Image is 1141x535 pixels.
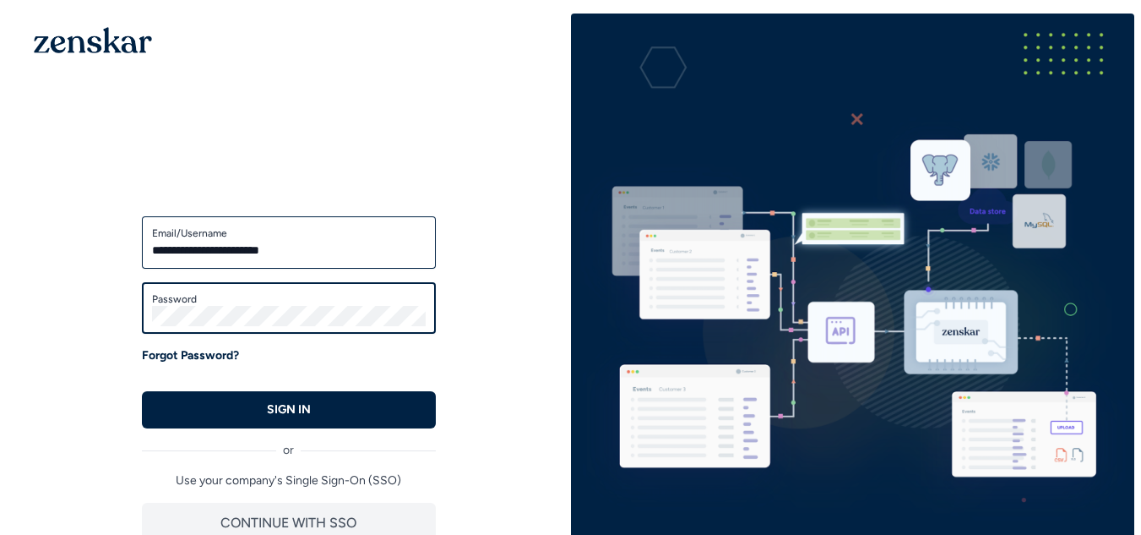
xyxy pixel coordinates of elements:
[152,227,426,240] label: Email/Username
[142,429,436,459] div: or
[152,292,426,306] label: Password
[142,391,436,429] button: SIGN IN
[34,27,152,53] img: 1OGAJ2xQqyY4LXKgY66KYq0eOWRCkrZdAb3gUhuVAqdWPZE9SRJmCz+oDMSn4zDLXe31Ii730ItAGKgCKgCCgCikA4Av8PJUP...
[142,347,239,364] a: Forgot Password?
[142,472,436,489] p: Use your company's Single Sign-On (SSO)
[267,401,311,418] p: SIGN IN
